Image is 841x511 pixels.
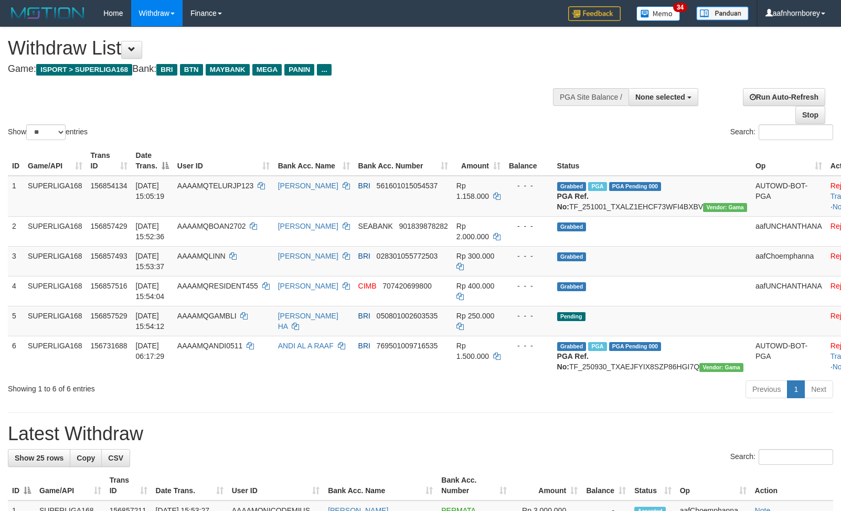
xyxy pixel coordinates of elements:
[635,93,685,101] span: None selected
[456,252,494,260] span: Rp 300.000
[751,146,826,176] th: Op: activate to sort column ascending
[177,282,258,290] span: AAAAMQRESIDENT455
[136,342,165,360] span: [DATE] 06:17:29
[557,352,589,371] b: PGA Ref. No:
[630,471,675,501] th: Status: activate to sort column ascending
[377,342,438,350] span: Copy 769501009716535 to clipboard
[751,216,826,246] td: aafUNCHANTHANA
[173,146,274,176] th: User ID: activate to sort column ascending
[699,363,743,372] span: Vendor URL: https://trx31.1velocity.biz
[751,471,833,501] th: Action
[743,88,825,106] a: Run Auto-Refresh
[177,342,243,350] span: AAAAMQANDI0511
[703,203,747,212] span: Vendor URL: https://trx31.1velocity.biz
[358,342,370,350] span: BRI
[87,146,132,176] th: Trans ID: activate to sort column ascending
[696,6,749,20] img: panduan.png
[804,380,833,398] a: Next
[278,342,334,350] a: ANDI AL A RAAF
[795,106,825,124] a: Stop
[511,471,582,501] th: Amount: activate to sort column ascending
[180,64,203,76] span: BTN
[509,180,549,191] div: - - -
[24,306,87,336] td: SUPERLIGA168
[588,342,606,351] span: Marked by aafromsomean
[70,449,102,467] a: Copy
[24,336,87,376] td: SUPERLIGA168
[509,311,549,321] div: - - -
[557,252,587,261] span: Grabbed
[136,252,165,271] span: [DATE] 15:53:37
[91,342,127,350] span: 156731688
[557,182,587,191] span: Grabbed
[456,222,489,241] span: Rp 2.000.000
[358,282,377,290] span: CIMB
[278,182,338,190] a: [PERSON_NAME]
[759,449,833,465] input: Search:
[8,276,24,306] td: 4
[8,246,24,276] td: 3
[278,222,338,230] a: [PERSON_NAME]
[8,124,88,140] label: Show entries
[746,380,787,398] a: Previous
[177,312,237,320] span: AAAAMQGAMBLI
[108,454,123,462] span: CSV
[8,379,343,394] div: Showing 1 to 6 of 6 entries
[676,471,751,501] th: Op: activate to sort column ascending
[588,182,606,191] span: Marked by aafsengchandara
[568,6,621,21] img: Feedback.jpg
[759,124,833,140] input: Search:
[35,471,105,501] th: Game/API: activate to sort column ascending
[91,282,127,290] span: 156857516
[317,64,331,76] span: ...
[629,88,698,106] button: None selected
[324,471,437,501] th: Bank Acc. Name: activate to sort column ascending
[101,449,130,467] a: CSV
[91,252,127,260] span: 156857493
[274,146,354,176] th: Bank Acc. Name: activate to sort column ascending
[156,64,177,76] span: BRI
[177,222,246,230] span: AAAAMQBOAN2702
[751,246,826,276] td: aafChoemphanna
[636,6,680,21] img: Button%20Memo.svg
[8,306,24,336] td: 5
[24,176,87,217] td: SUPERLIGA168
[24,246,87,276] td: SUPERLIGA168
[136,222,165,241] span: [DATE] 15:52:36
[505,146,553,176] th: Balance
[177,182,254,190] span: AAAAMQTELURJP123
[136,182,165,200] span: [DATE] 15:05:19
[8,146,24,176] th: ID
[582,471,630,501] th: Balance: activate to sort column ascending
[358,222,393,230] span: SEABANK
[278,252,338,260] a: [PERSON_NAME]
[437,471,510,501] th: Bank Acc. Number: activate to sort column ascending
[509,251,549,261] div: - - -
[557,312,585,321] span: Pending
[152,471,228,501] th: Date Trans.: activate to sort column ascending
[456,282,494,290] span: Rp 400.000
[557,222,587,231] span: Grabbed
[553,336,751,376] td: TF_250930_TXAEJFYIX8SZP86HGI7Q
[358,312,370,320] span: BRI
[456,182,489,200] span: Rp 1.158.000
[382,282,431,290] span: Copy 707420699800 to clipboard
[358,182,370,190] span: BRI
[377,252,438,260] span: Copy 028301055772503 to clipboard
[377,312,438,320] span: Copy 050801002603535 to clipboard
[456,312,494,320] span: Rp 250.000
[206,64,250,76] span: MAYBANK
[8,216,24,246] td: 2
[557,282,587,291] span: Grabbed
[509,221,549,231] div: - - -
[8,176,24,217] td: 1
[26,124,66,140] select: Showentries
[751,336,826,376] td: AUTOWD-BOT-PGA
[751,176,826,217] td: AUTOWD-BOT-PGA
[91,182,127,190] span: 156854134
[77,454,95,462] span: Copy
[609,342,662,351] span: PGA Pending
[36,64,132,76] span: ISPORT > SUPERLIGA168
[377,182,438,190] span: Copy 561601015054537 to clipboard
[228,471,324,501] th: User ID: activate to sort column ascending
